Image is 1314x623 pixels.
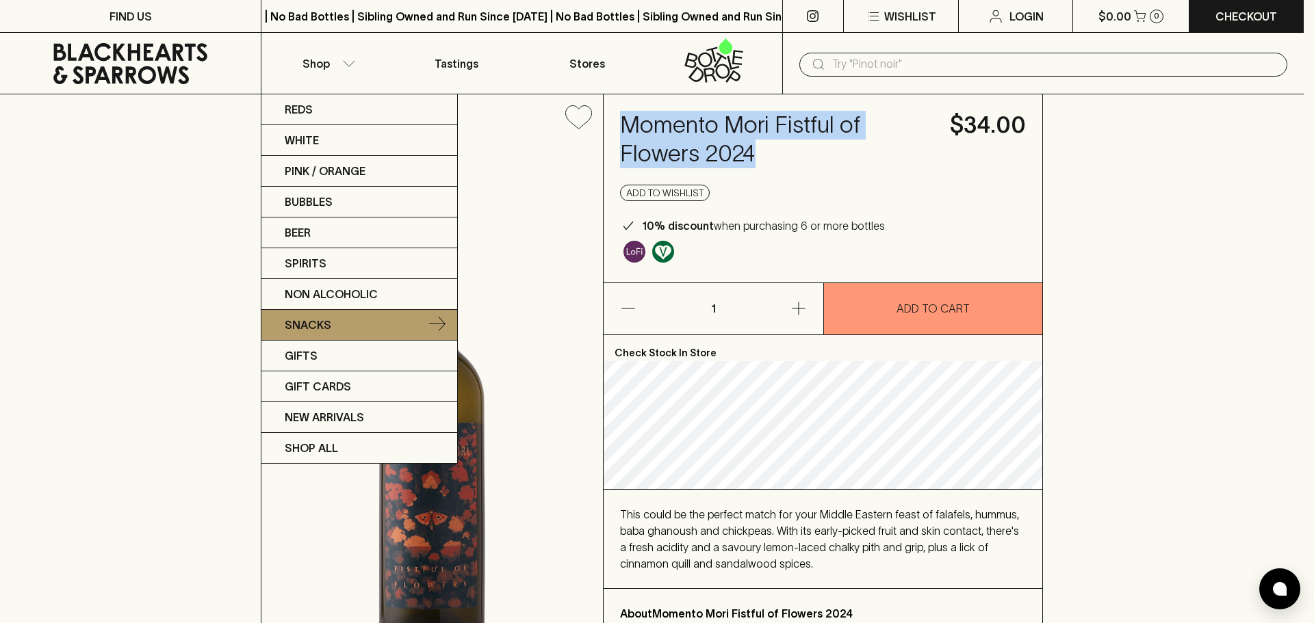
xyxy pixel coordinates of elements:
[285,194,333,210] p: Bubbles
[285,101,313,118] p: Reds
[285,409,364,425] p: New Arrivals
[285,440,338,456] p: SHOP ALL
[261,279,457,310] a: Non Alcoholic
[261,371,457,402] a: Gift Cards
[285,224,311,241] p: Beer
[285,132,319,148] p: White
[261,433,457,463] a: SHOP ALL
[1273,582,1287,596] img: bubble-icon
[261,187,457,217] a: Bubbles
[285,255,326,271] p: Spirits
[285,378,351,395] p: Gift Cards
[285,163,365,179] p: Pink / Orange
[285,347,318,364] p: Gifts
[261,248,457,279] a: Spirits
[261,217,457,248] a: Beer
[285,286,378,302] p: Non Alcoholic
[261,94,457,125] a: Reds
[285,317,331,333] p: Snacks
[261,156,457,187] a: Pink / Orange
[261,310,457,341] a: Snacks
[261,125,457,156] a: White
[261,341,457,371] a: Gifts
[261,402,457,433] a: New Arrivals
